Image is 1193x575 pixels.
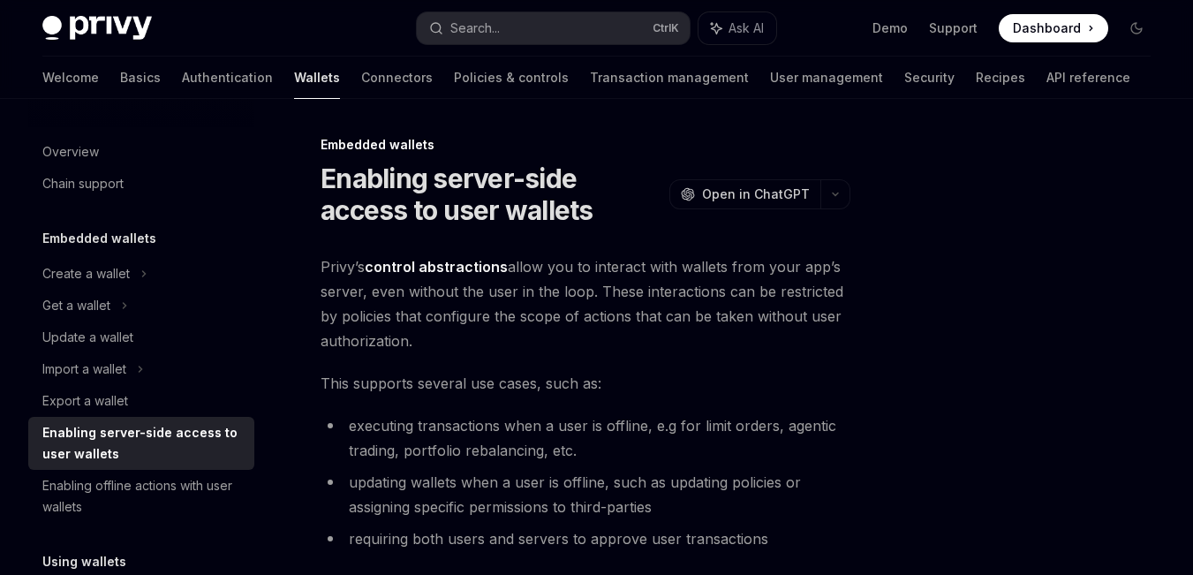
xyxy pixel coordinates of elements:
[904,57,955,99] a: Security
[770,57,883,99] a: User management
[729,19,764,37] span: Ask AI
[872,19,908,37] a: Demo
[42,295,110,316] div: Get a wallet
[999,14,1108,42] a: Dashboard
[42,57,99,99] a: Welcome
[42,475,244,518] div: Enabling offline actions with user wallets
[42,422,244,465] div: Enabling server-side access to user wallets
[450,18,500,39] div: Search...
[42,263,130,284] div: Create a wallet
[365,258,508,276] a: control abstractions
[1046,57,1130,99] a: API reference
[42,551,126,572] h5: Using wallets
[42,359,126,380] div: Import a wallet
[28,322,254,353] a: Update a wallet
[454,57,569,99] a: Policies & controls
[321,413,850,463] li: executing transactions when a user is offline, e.g for limit orders, agentic trading, portfolio r...
[42,16,152,41] img: dark logo
[321,526,850,551] li: requiring both users and servers to approve user transactions
[42,390,128,412] div: Export a wallet
[321,470,850,519] li: updating wallets when a user is offline, such as updating policies or assigning specific permissi...
[42,173,124,194] div: Chain support
[417,12,691,44] button: Search...CtrlK
[976,57,1025,99] a: Recipes
[28,385,254,417] a: Export a wallet
[28,168,254,200] a: Chain support
[321,371,850,396] span: This supports several use cases, such as:
[653,21,679,35] span: Ctrl K
[28,470,254,523] a: Enabling offline actions with user wallets
[321,163,662,226] h1: Enabling server-side access to user wallets
[1013,19,1081,37] span: Dashboard
[590,57,749,99] a: Transaction management
[28,136,254,168] a: Overview
[698,12,776,44] button: Ask AI
[182,57,273,99] a: Authentication
[361,57,433,99] a: Connectors
[294,57,340,99] a: Wallets
[321,136,850,154] div: Embedded wallets
[929,19,978,37] a: Support
[702,185,810,203] span: Open in ChatGPT
[321,254,850,353] span: Privy’s allow you to interact with wallets from your app’s server, even without the user in the l...
[28,417,254,470] a: Enabling server-side access to user wallets
[42,141,99,163] div: Overview
[1122,14,1151,42] button: Toggle dark mode
[669,179,820,209] button: Open in ChatGPT
[120,57,161,99] a: Basics
[42,228,156,249] h5: Embedded wallets
[42,327,133,348] div: Update a wallet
